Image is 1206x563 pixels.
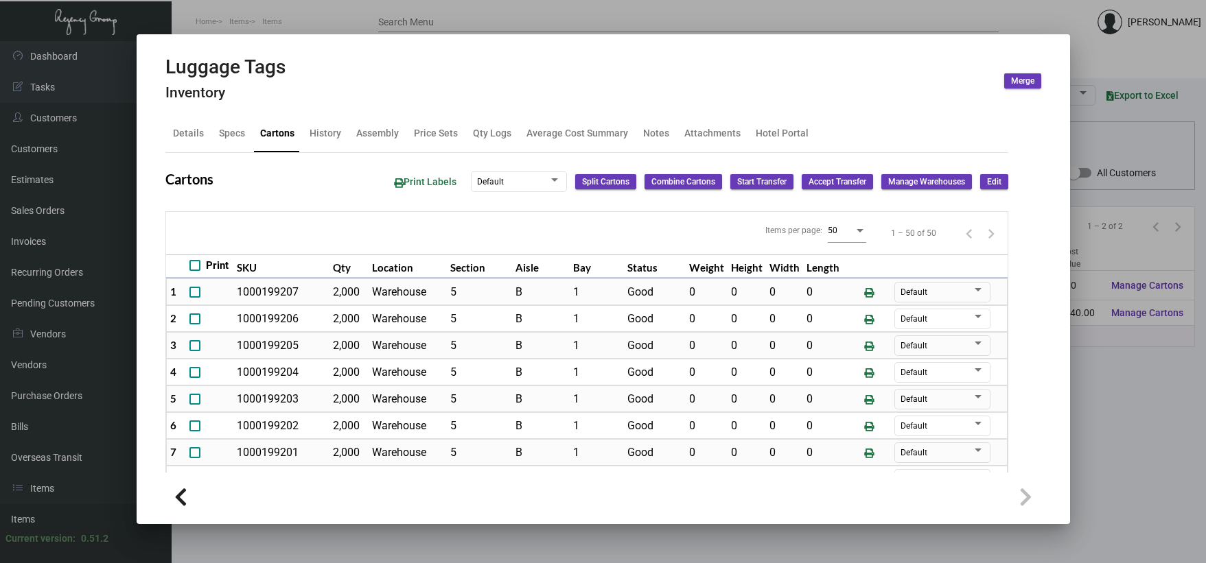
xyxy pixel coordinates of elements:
[958,222,980,244] button: Previous page
[802,174,873,189] button: Accept Transfer
[901,421,927,431] span: Default
[901,341,927,350] span: Default
[170,285,176,298] span: 1
[369,254,447,278] th: Location
[170,339,176,351] span: 3
[165,56,286,79] h2: Luggage Tags
[980,222,1002,244] button: Next page
[170,419,176,431] span: 6
[651,176,715,188] span: Combine Cartons
[645,174,722,189] button: Combine Cartons
[526,126,628,141] div: Average Cost Summary
[1004,73,1041,88] button: Merge
[383,169,467,195] button: Print Labels
[901,448,927,457] span: Default
[219,126,245,141] div: Specs
[756,126,809,141] div: Hotel Portal
[477,177,504,187] span: Default
[310,126,341,141] div: History
[828,226,837,235] span: 50
[737,176,787,188] span: Start Transfer
[809,176,866,188] span: Accept Transfer
[394,176,456,187] span: Print Labels
[575,174,636,189] button: Split Cartons
[730,174,793,189] button: Start Transfer
[447,254,512,278] th: Section
[173,126,204,141] div: Details
[570,254,624,278] th: Bay
[901,314,927,324] span: Default
[888,176,965,188] span: Manage Warehouses
[728,254,766,278] th: Height
[582,176,629,188] span: Split Cartons
[980,174,1008,189] button: Edit
[473,126,511,141] div: Qty Logs
[512,254,570,278] th: Aisle
[81,531,108,546] div: 0.51.2
[170,366,176,378] span: 4
[686,254,728,278] th: Weight
[987,176,1001,188] span: Edit
[165,84,286,101] h4: Inventory
[170,312,176,324] span: 2
[206,257,229,274] span: Print
[901,394,927,404] span: Default
[684,126,741,141] div: Attachments
[766,254,803,278] th: Width
[891,227,936,239] div: 1 – 50 of 50
[624,254,686,278] th: Status
[170,392,176,405] span: 5
[901,368,927,377] span: Default
[881,174,972,189] button: Manage Warehouses
[260,126,294,141] div: Cartons
[765,224,822,237] div: Items per page:
[233,254,329,278] th: SKU
[803,254,843,278] th: Length
[165,171,213,187] h2: Cartons
[643,126,669,141] div: Notes
[5,531,76,546] div: Current version:
[828,225,866,236] mat-select: Items per page:
[329,254,369,278] th: Qty
[170,472,176,485] span: 8
[170,446,176,458] span: 7
[356,126,399,141] div: Assembly
[1011,75,1034,87] span: Merge
[901,287,927,297] span: Default
[414,126,458,141] div: Price Sets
